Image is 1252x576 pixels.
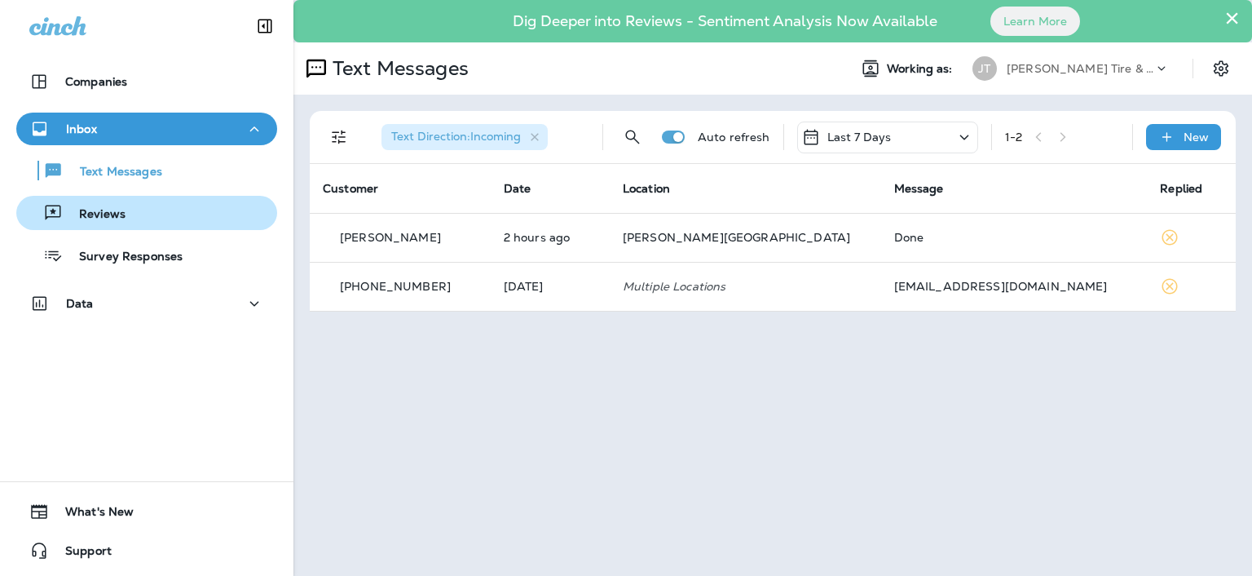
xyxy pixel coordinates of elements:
[16,196,277,230] button: Reviews
[64,165,162,180] p: Text Messages
[326,56,469,81] p: Text Messages
[16,113,277,145] button: Inbox
[887,62,956,76] span: Working as:
[894,231,1135,244] div: Done
[698,131,770,144] p: Auto refresh
[16,287,277,320] button: Data
[623,280,868,293] p: Multiple Locations
[827,131,892,144] p: Last 7 Days
[1160,181,1202,196] span: Replied
[66,122,97,135] p: Inbox
[16,534,277,567] button: Support
[504,231,597,244] p: Sep 23, 2025 12:19 PM
[391,129,521,144] span: Text Direction : Incoming
[16,153,277,188] button: Text Messages
[49,505,134,525] span: What's New
[623,230,850,245] span: [PERSON_NAME][GEOGRAPHIC_DATA]
[504,181,531,196] span: Date
[242,10,288,42] button: Collapse Sidebar
[16,495,277,528] button: What's New
[1224,5,1240,31] button: Close
[1206,54,1236,83] button: Settings
[16,238,277,272] button: Survey Responses
[49,544,112,564] span: Support
[616,121,649,153] button: Search Messages
[972,56,997,81] div: JT
[323,181,378,196] span: Customer
[66,297,94,310] p: Data
[894,181,944,196] span: Message
[1007,62,1153,75] p: [PERSON_NAME] Tire & Auto
[1184,131,1209,144] p: New
[63,207,126,223] p: Reviews
[504,280,597,293] p: Sep 18, 2025 01:11 PM
[340,280,451,293] p: [PHONE_NUMBER]
[894,280,1135,293] div: jennerlanuzo1217@gmail.com
[16,65,277,98] button: Companies
[465,19,985,24] p: Dig Deeper into Reviews - Sentiment Analysis Now Available
[623,181,670,196] span: Location
[63,250,183,265] p: Survey Responses
[381,124,548,150] div: Text Direction:Incoming
[323,121,355,153] button: Filters
[65,75,127,88] p: Companies
[990,7,1080,36] button: Learn More
[1005,131,1022,144] div: 1 - 2
[340,231,441,244] p: [PERSON_NAME]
